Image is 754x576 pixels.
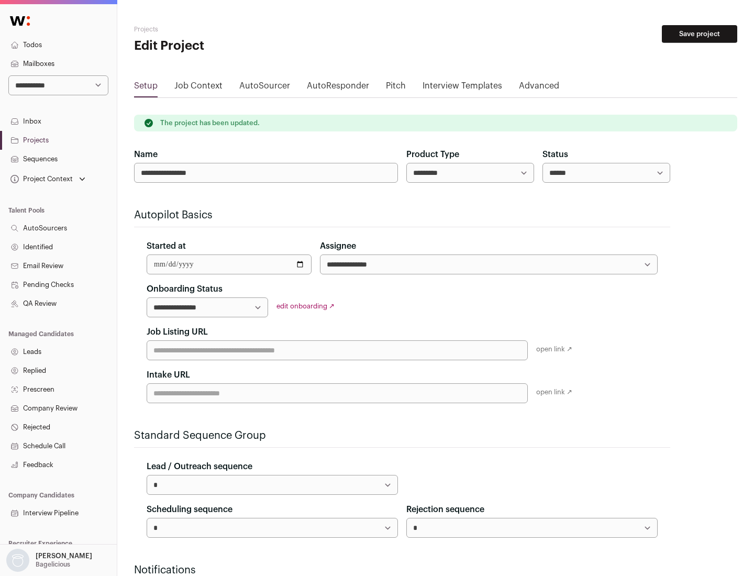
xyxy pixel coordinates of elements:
h2: Autopilot Basics [134,208,670,223]
h1: Edit Project [134,38,335,54]
a: Pitch [386,80,406,96]
div: Project Context [8,175,73,183]
p: Bagelicious [36,560,70,569]
a: Setup [134,80,158,96]
label: Product Type [406,148,459,161]
label: Onboarding Status [147,283,223,295]
img: nopic.png [6,549,29,572]
label: Job Listing URL [147,326,208,338]
label: Lead / Outreach sequence [147,460,252,473]
a: Job Context [174,80,223,96]
a: edit onboarding ↗ [276,303,335,309]
a: AutoSourcer [239,80,290,96]
button: Open dropdown [8,172,87,186]
label: Assignee [320,240,356,252]
a: Advanced [519,80,559,96]
p: [PERSON_NAME] [36,552,92,560]
h2: Standard Sequence Group [134,428,670,443]
label: Name [134,148,158,161]
p: The project has been updated. [160,119,260,127]
h2: Projects [134,25,335,34]
a: Interview Templates [423,80,502,96]
label: Scheduling sequence [147,503,232,516]
a: AutoResponder [307,80,369,96]
button: Save project [662,25,737,43]
label: Intake URL [147,369,190,381]
label: Started at [147,240,186,252]
img: Wellfound [4,10,36,31]
label: Status [542,148,568,161]
button: Open dropdown [4,549,94,572]
label: Rejection sequence [406,503,484,516]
